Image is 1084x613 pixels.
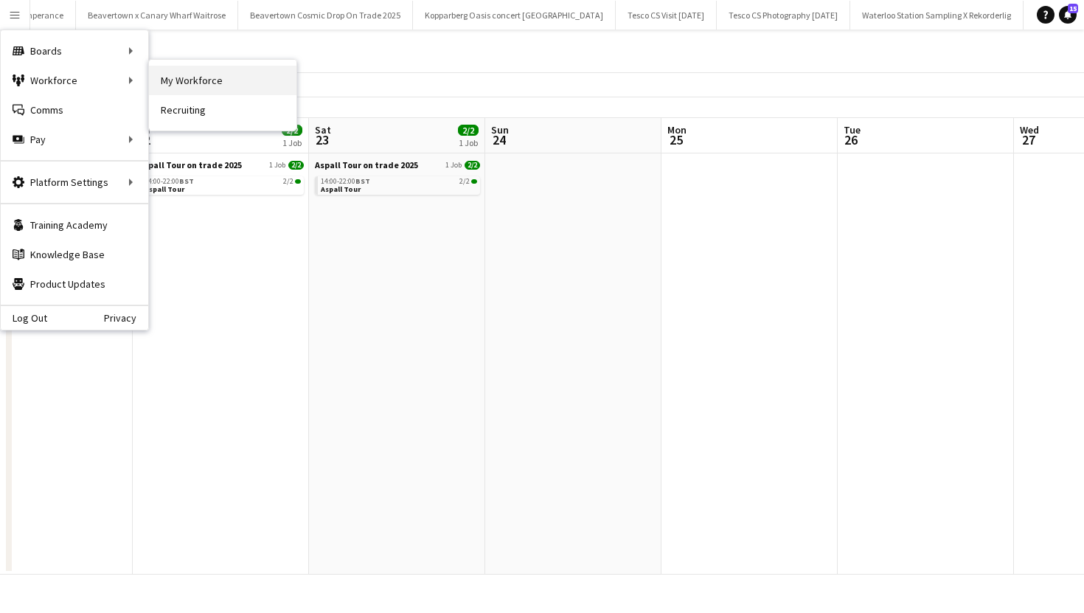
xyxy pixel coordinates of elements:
[1,240,148,269] a: Knowledge Base
[844,123,861,136] span: Tue
[458,125,479,136] span: 2/2
[355,176,370,186] span: BST
[179,176,194,186] span: BST
[145,184,184,194] span: Aspall Tour
[269,161,285,170] span: 1 Job
[76,1,238,30] button: Beavertown x Canary Wharf Waitrose
[841,131,861,148] span: 26
[1,125,148,154] div: Pay
[445,161,462,170] span: 1 Job
[139,159,304,198] div: Aspall Tour on trade 20251 Job2/214:00-22:00BST2/2Aspall Tour
[665,131,687,148] span: 25
[321,184,361,194] span: Aspall Tour
[459,137,478,148] div: 1 Job
[1,312,47,324] a: Log Out
[1,269,148,299] a: Product Updates
[149,66,296,95] a: My Workforce
[315,159,480,198] div: Aspall Tour on trade 20251 Job2/214:00-22:00BST2/2Aspall Tour
[1059,6,1077,24] a: 15
[1,36,148,66] div: Boards
[315,159,418,170] span: Aspall Tour on trade 2025
[459,178,470,185] span: 2/2
[295,179,301,184] span: 2/2
[1020,123,1039,136] span: Wed
[1,167,148,197] div: Platform Settings
[465,161,480,170] span: 2/2
[321,178,370,185] span: 14:00-22:00
[238,1,413,30] button: Beavertown Cosmic Drop On Trade 2025
[288,161,304,170] span: 2/2
[104,312,148,324] a: Privacy
[139,159,242,170] span: Aspall Tour on trade 2025
[145,176,301,193] a: 14:00-22:00BST2/2Aspall Tour
[489,131,509,148] span: 24
[471,179,477,184] span: 2/2
[616,1,717,30] button: Tesco CS Visit [DATE]
[315,123,331,136] span: Sat
[145,178,194,185] span: 14:00-22:00
[313,131,331,148] span: 23
[717,1,850,30] button: Tesco CS Photography [DATE]
[315,159,480,170] a: Aspall Tour on trade 20251 Job2/2
[283,178,293,185] span: 2/2
[321,176,477,193] a: 14:00-22:00BST2/2Aspall Tour
[149,95,296,125] a: Recruiting
[1,95,148,125] a: Comms
[1,210,148,240] a: Training Academy
[139,159,304,170] a: Aspall Tour on trade 20251 Job2/2
[850,1,1024,30] button: Waterloo Station Sampling X Rekorderlig
[413,1,616,30] button: Kopparberg Oasis concert [GEOGRAPHIC_DATA]
[491,123,509,136] span: Sun
[1018,131,1039,148] span: 27
[1068,4,1078,13] span: 15
[667,123,687,136] span: Mon
[282,137,302,148] div: 1 Job
[1,66,148,95] div: Workforce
